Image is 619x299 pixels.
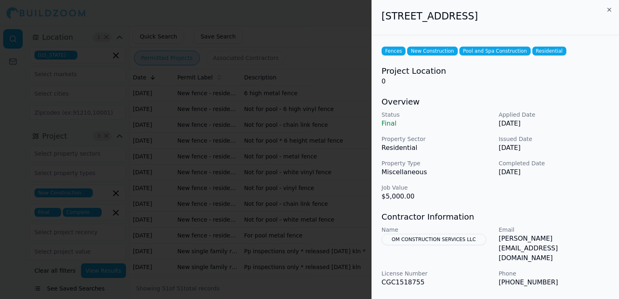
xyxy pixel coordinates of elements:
p: CGC1518755 [382,278,492,287]
p: Phone [499,269,609,278]
p: License Number [382,269,492,278]
p: Residential [382,143,492,153]
p: Name [382,226,492,234]
p: Completed Date [499,159,609,167]
h3: Contractor Information [382,211,609,222]
p: [DATE] [499,143,609,153]
span: Pool and Spa Construction [459,47,531,56]
p: Final [382,119,492,128]
p: [DATE] [499,167,609,177]
div: 0 [382,65,609,86]
p: Miscellaneous [382,167,492,177]
p: Property Type [382,159,492,167]
p: $5,000.00 [382,192,492,201]
p: Status [382,111,492,119]
p: Issued Date [499,135,609,143]
p: [PHONE_NUMBER] [499,278,609,287]
span: New Construction [407,47,457,56]
p: [PERSON_NAME][EMAIL_ADDRESS][DOMAIN_NAME] [499,234,609,263]
p: [DATE] [499,119,609,128]
h3: Overview [382,96,609,107]
h3: Project Location [382,65,609,77]
span: Residential [532,47,566,56]
button: OM CONSTRUCTION SERVICES LLC [382,234,486,245]
p: Job Value [382,184,492,192]
h2: [STREET_ADDRESS] [382,10,609,23]
p: Property Sector [382,135,492,143]
p: Email [499,226,609,234]
span: Fences [382,47,406,56]
p: Applied Date [499,111,609,119]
